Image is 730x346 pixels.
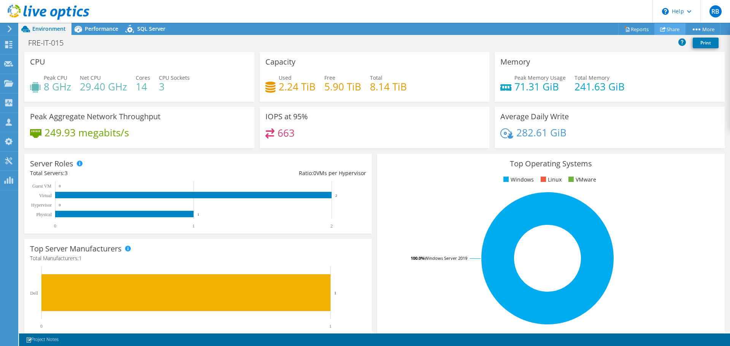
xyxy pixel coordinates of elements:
[159,82,190,91] h4: 3
[324,82,361,91] h4: 5.90 TiB
[40,324,43,329] text: 0
[65,169,68,177] span: 3
[198,169,366,177] div: Ratio: VMs per Hypervisor
[334,291,336,295] text: 1
[80,82,127,91] h4: 29.40 GHz
[137,25,165,32] span: SQL Server
[383,160,719,168] h3: Top Operating Systems
[59,203,61,207] text: 0
[159,74,190,81] span: CPU Sockets
[44,74,67,81] span: Peak CPU
[25,39,75,47] h1: FRE-IT-015
[80,74,101,81] span: Net CPU
[79,254,82,262] span: 1
[32,183,51,189] text: Guest VM
[31,202,52,208] text: Hypervisor
[313,169,316,177] span: 0
[567,175,596,184] li: VMware
[500,112,569,121] h3: Average Daily Write
[574,82,625,91] h4: 241.63 GiB
[279,82,316,91] h4: 2.24 TiB
[425,255,467,261] tspan: Windows Server 2019
[30,254,366,262] h4: Total Manufacturers:
[685,23,720,35] a: More
[330,223,333,229] text: 2
[197,213,199,216] text: 1
[30,245,122,253] h3: Top Server Manufacturers
[279,74,292,81] span: Used
[32,25,66,32] span: Environment
[693,38,719,48] a: Print
[30,58,45,66] h3: CPU
[54,223,56,229] text: 0
[36,212,52,217] text: Physical
[30,112,160,121] h3: Peak Aggregate Network Throughput
[30,169,198,177] div: Total Servers:
[654,23,686,35] a: Share
[514,82,566,91] h4: 71.31 GiB
[265,112,308,121] h3: IOPS at 95%
[59,184,61,188] text: 0
[44,128,129,137] h4: 249.93 megabits/s
[514,74,566,81] span: Peak Memory Usage
[85,25,118,32] span: Performance
[136,74,150,81] span: Cores
[30,160,73,168] h3: Server Roles
[574,74,609,81] span: Total Memory
[136,82,150,91] h4: 14
[709,5,722,17] span: RB
[411,255,425,261] tspan: 100.0%
[516,128,567,137] h4: 282.61 GiB
[500,58,530,66] h3: Memory
[662,8,669,15] svg: \n
[21,335,64,344] a: Project Notes
[265,58,295,66] h3: Capacity
[39,193,52,198] text: Virtual
[335,194,337,197] text: 2
[278,129,295,137] h4: 663
[329,324,332,329] text: 1
[539,175,562,184] li: Linux
[370,82,407,91] h4: 8.14 TiB
[618,23,655,35] a: Reports
[192,223,195,229] text: 1
[370,74,382,81] span: Total
[501,175,534,184] li: Windows
[324,74,335,81] span: Free
[44,82,71,91] h4: 8 GHz
[30,291,38,296] text: Dell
